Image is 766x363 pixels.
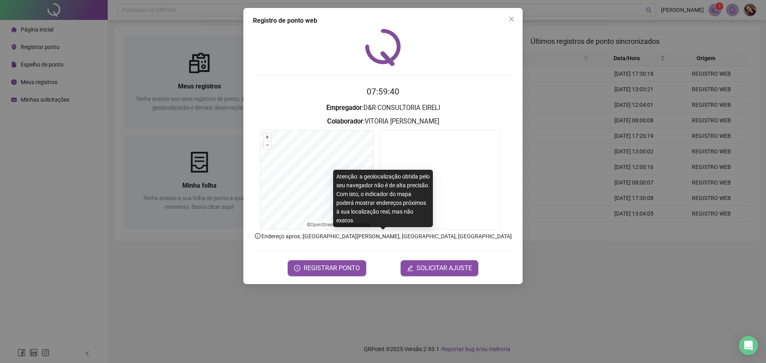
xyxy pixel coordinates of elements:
[307,222,371,228] li: © contributors.
[288,260,366,276] button: REGISTRAR PONTO
[333,170,433,227] div: Atenção: a geolocalização obtida pelo seu navegador não é de alta precisão. Com isto, o indicador...
[254,232,261,239] span: info-circle
[310,222,344,228] a: OpenStreetMap
[253,232,513,241] p: Endereço aprox. : [GEOGRAPHIC_DATA][PERSON_NAME], [GEOGRAPHIC_DATA], [GEOGRAPHIC_DATA]
[367,87,399,96] time: 07:59:40
[401,260,478,276] button: editSOLICITAR AJUSTE
[327,118,363,125] strong: Colaborador
[253,16,513,26] div: Registro de ponto web
[508,16,515,22] span: close
[253,116,513,127] h3: : VITORIA [PERSON_NAME]
[739,336,758,355] div: Open Intercom Messenger
[417,263,472,273] span: SOLICITAR AJUSTE
[505,13,518,26] button: Close
[365,29,401,66] img: QRPoint
[264,133,271,141] button: +
[326,104,362,112] strong: Empregador
[304,263,360,273] span: REGISTRAR PONTO
[294,265,300,271] span: clock-circle
[264,141,271,149] button: –
[253,103,513,113] h3: : D&R CONSULTORIA EIRELI
[407,265,413,271] span: edit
